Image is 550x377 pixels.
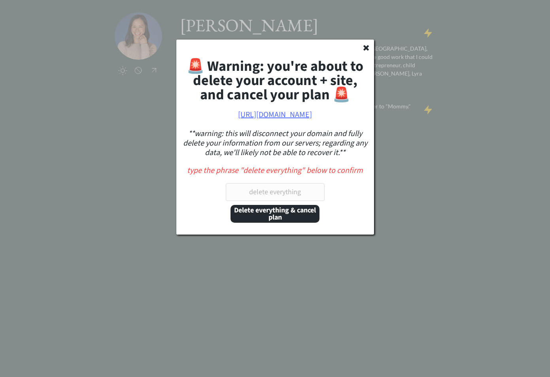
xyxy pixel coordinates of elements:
[180,167,370,174] div: type the phrase "delete everything" below to confirm
[183,128,369,158] em: **warning: this will disconnect your domain and fully delete your information from our servers; r...
[180,59,370,102] h1: 🚨 Warning: you're about to delete your account + site, and cancel your plan 🚨
[238,109,312,120] a: [URL][DOMAIN_NAME]
[226,183,325,201] input: delete everything
[231,205,319,223] button: Delete everything & cancel plan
